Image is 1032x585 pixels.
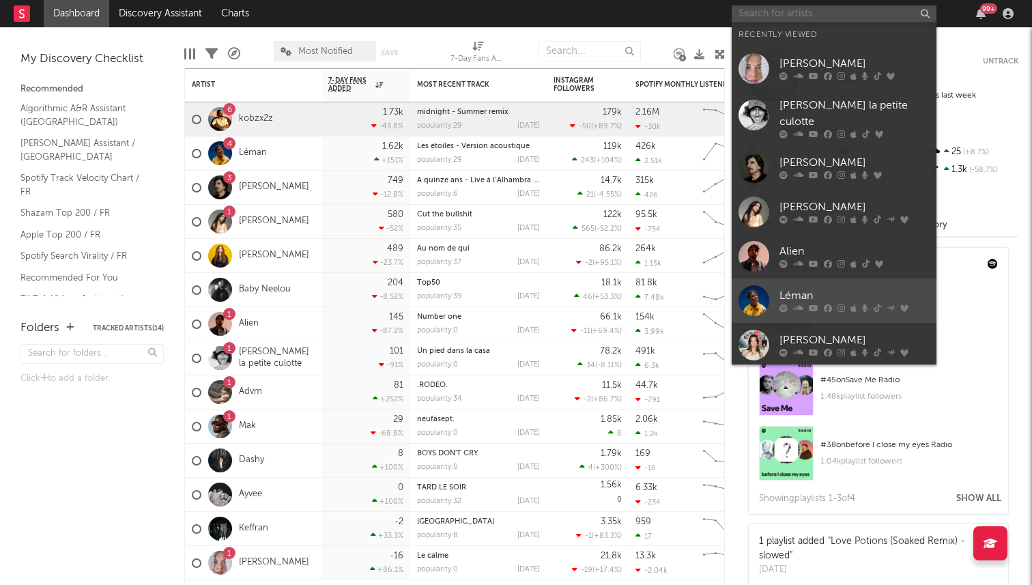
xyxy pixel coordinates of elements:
div: Instagram Followers [554,76,601,93]
a: [PERSON_NAME] [732,46,936,91]
div: 78.2k [600,347,622,356]
div: Spotify Monthly Listeners [635,81,738,89]
span: -2 [584,396,591,403]
div: [PERSON_NAME] [779,155,930,171]
div: 169 [635,449,650,458]
div: 491k [635,347,655,356]
span: -8.11 % [597,362,620,369]
div: -87.2 % [372,326,403,335]
div: -16 [390,552,403,560]
div: PALERMO [417,518,540,526]
div: ( ) [570,122,622,130]
div: 119k [603,142,622,151]
a: Au nom de qui [417,245,470,253]
a: [PERSON_NAME] [239,216,309,227]
span: 565 [582,225,594,233]
div: [DATE] [517,498,540,505]
div: 25 [928,143,1018,161]
div: BOYS DON'T CRY [417,450,540,457]
svg: Chart title [697,171,758,205]
a: BOYS DON'T CRY [417,450,478,457]
div: Recommended [20,81,164,98]
div: A&R Pipeline [228,34,240,74]
div: [PERSON_NAME] [779,199,930,216]
a: Le calme [417,552,448,560]
div: Léman [779,288,930,304]
a: [PERSON_NAME] [239,182,309,193]
span: -1 [585,532,592,540]
span: +86.7 % [593,396,620,403]
a: midnight - Summer remix [417,109,508,116]
div: 580 [388,210,403,219]
div: Au nom de qui [417,245,540,253]
div: Les étoiles - Version acoustique [417,143,540,150]
a: [PERSON_NAME] [732,323,936,367]
div: 13.3k [635,552,656,560]
a: Keffran [239,523,268,534]
div: 0 [398,483,403,492]
span: +300 % [595,464,620,472]
div: popularity: 0 [417,566,458,573]
span: -2 [585,259,592,267]
div: Le calme [417,552,540,560]
div: Cut the bullshit [417,211,540,218]
div: # 38 on before I close my eyes Radio [820,437,998,453]
div: popularity: 35 [417,225,461,232]
div: 489 [387,244,403,253]
div: Un pied dans la casa [417,347,540,355]
div: .RODÉO. [417,382,540,389]
div: 29 [393,415,403,424]
span: +17.4 % [594,567,620,574]
div: 81.8k [635,279,657,287]
div: 749 [388,176,403,185]
a: Mak [239,420,256,432]
span: +104 % [596,157,620,165]
div: Folders [20,320,59,337]
div: Showing playlist s 1- 3 of 4 [759,491,855,507]
div: popularity: 39 [417,293,462,300]
div: -2.04k [635,566,668,575]
div: [PERSON_NAME] la petite culotte [779,98,930,130]
div: 7-Day Fans Added (7-Day Fans Added) [450,34,505,74]
div: [DATE] [517,156,540,164]
div: 1.56k [601,481,622,489]
span: 4 [588,464,593,472]
span: -11 [580,328,590,335]
div: Most Recent Track [417,81,519,89]
div: Artist [192,81,294,89]
span: 7-Day Fans Added [328,76,372,93]
div: [DATE] [517,361,540,369]
div: ( ) [571,326,622,335]
div: +100 % [372,497,403,506]
span: +89.7 % [593,123,620,130]
a: [PERSON_NAME] Assistant / [GEOGRAPHIC_DATA] [20,136,150,164]
a: [GEOGRAPHIC_DATA] [417,518,494,526]
svg: Chart title [697,478,758,512]
a: Recommended For You [20,270,150,285]
div: 959 [635,517,651,526]
a: Spotify Track Velocity Chart / FR [20,171,150,199]
div: -91 % [379,360,403,369]
div: popularity: 37 [417,259,461,266]
div: 3.35k [601,517,622,526]
span: -58.7 % [967,167,997,174]
svg: Chart title [697,410,758,444]
a: Advm [239,386,262,398]
div: popularity: 8 [417,532,458,539]
div: ( ) [576,531,622,540]
div: -791 [635,395,660,404]
div: Alien [779,244,930,260]
div: -30k [635,122,661,131]
div: +33.3 % [371,531,403,540]
div: 1.15k [635,259,661,268]
button: Save [381,49,399,57]
div: -2 [395,517,403,526]
div: ( ) [574,292,622,301]
span: Most Notified [298,47,353,56]
div: Number one [417,313,540,321]
span: +8.7 % [961,149,989,156]
div: [DATE] [517,463,540,471]
div: 179k [603,108,622,117]
div: [DATE] [517,190,540,198]
div: 122k [603,210,622,219]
